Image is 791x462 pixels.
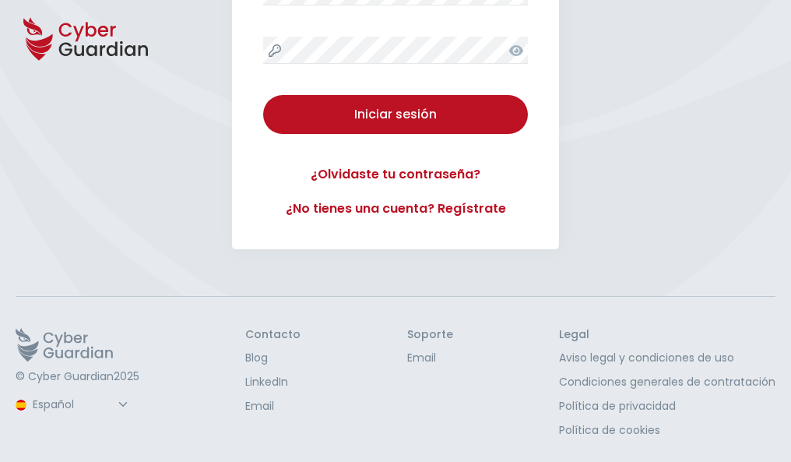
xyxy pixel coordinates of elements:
button: Iniciar sesión [263,95,528,134]
a: Política de privacidad [559,398,775,414]
h3: Contacto [245,328,301,342]
a: Aviso legal y condiciones de uso [559,350,775,366]
a: Email [407,350,453,366]
a: Política de cookies [559,422,775,439]
img: region-logo [16,400,26,411]
a: Condiciones generales de contratación [559,374,775,390]
a: ¿Olvidaste tu contraseña? [263,165,528,184]
a: Blog [245,350,301,366]
h3: Legal [559,328,775,342]
a: ¿No tienes una cuenta? Regístrate [263,199,528,218]
h3: Soporte [407,328,453,342]
p: © Cyber Guardian 2025 [16,370,139,384]
a: Email [245,398,301,414]
div: Iniciar sesión [275,105,516,124]
a: LinkedIn [245,374,301,390]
